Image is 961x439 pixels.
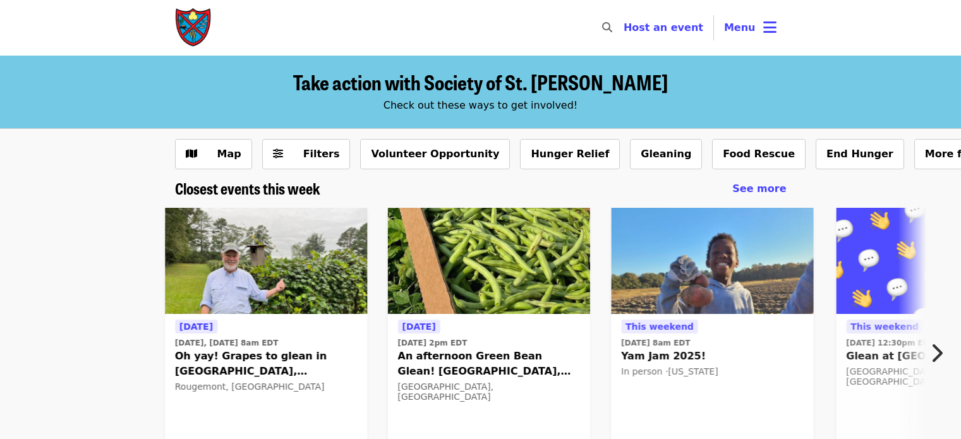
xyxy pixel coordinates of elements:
[165,179,797,198] div: Closest events this week
[732,183,786,195] span: See more
[846,337,934,349] time: [DATE] 12:30pm EDT
[175,179,320,198] a: Closest events this week
[175,177,320,199] span: Closest events this week
[621,337,690,349] time: [DATE] 8am EDT
[630,139,702,169] button: Gleaning
[175,8,213,48] img: Society of St. Andrew - Home
[175,337,279,349] time: [DATE], [DATE] 8am EDT
[763,18,777,37] i: bars icon
[520,139,620,169] button: Hunger Relief
[621,349,803,364] span: Yam Jam 2025!
[611,208,813,314] img: Yam Jam 2025! organized by Society of St. Andrew
[621,366,718,376] span: In person · [US_STATE]
[712,139,806,169] button: Food Rescue
[360,139,510,169] button: Volunteer Opportunity
[724,21,756,33] span: Menu
[397,337,467,349] time: [DATE] 2pm EDT
[397,349,579,379] span: An afternoon Green Bean Glean! [GEOGRAPHIC_DATA], [GEOGRAPHIC_DATA], [DATE][DATE], 2-4 pm!
[387,208,589,314] img: An afternoon Green Bean Glean! Cedar Grove, NC, this Wednesday 10/8, 2-4 pm! organized by Society...
[930,341,943,365] i: chevron-right icon
[714,13,787,43] button: Toggle account menu
[165,208,367,314] img: Oh yay! Grapes to glean in Rougemont, NC tomorrow morning, Tuesday 10/9/2025! organized by Societ...
[262,139,351,169] button: Filters (0 selected)
[293,67,668,97] span: Take action with Society of St. [PERSON_NAME]
[217,148,241,160] span: Map
[175,139,252,169] button: Show map view
[624,21,703,33] a: Host an event
[175,349,357,379] span: Oh yay! Grapes to glean in [GEOGRAPHIC_DATA], [GEOGRAPHIC_DATA] [DATE] morning, [DATE]!
[179,322,213,332] span: [DATE]
[850,322,919,332] span: This weekend
[620,13,630,43] input: Search
[186,148,197,160] i: map icon
[732,181,786,196] a: See more
[397,382,579,403] div: [GEOGRAPHIC_DATA], [GEOGRAPHIC_DATA]
[303,148,340,160] span: Filters
[919,335,961,371] button: Next item
[816,139,904,169] button: End Hunger
[175,382,357,392] div: Rougemont, [GEOGRAPHIC_DATA]
[175,98,787,113] div: Check out these ways to get involved!
[402,322,435,332] span: [DATE]
[273,148,283,160] i: sliders-h icon
[602,21,612,33] i: search icon
[626,322,694,332] span: This weekend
